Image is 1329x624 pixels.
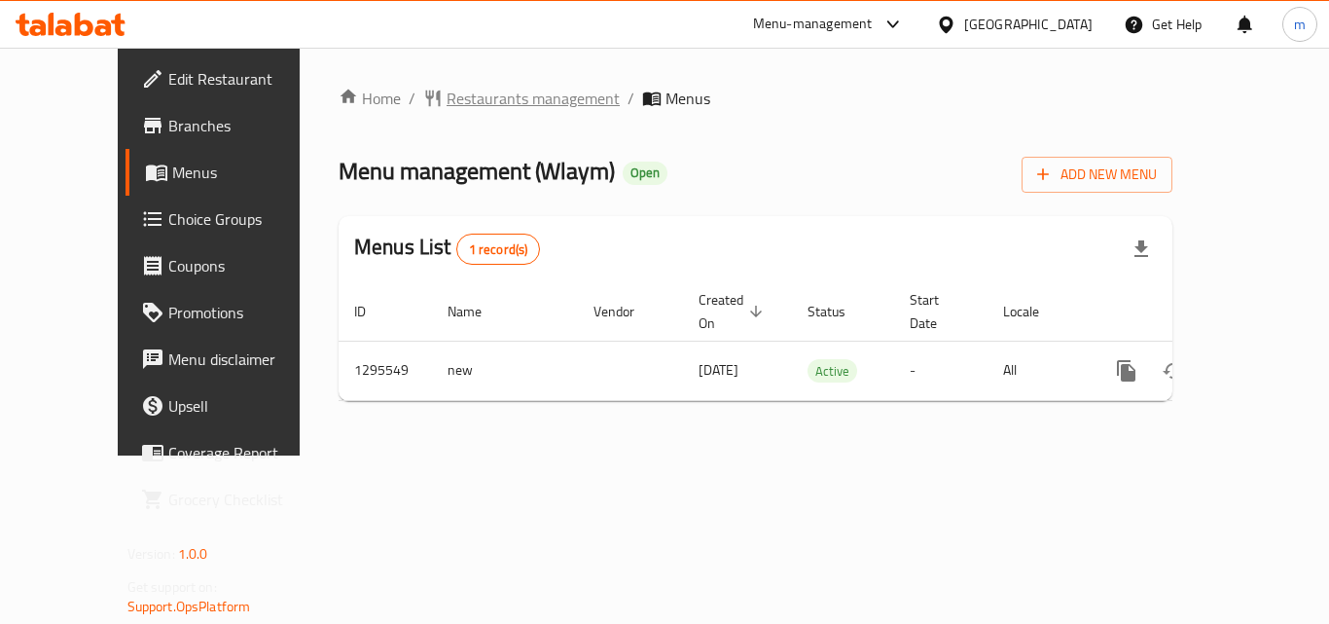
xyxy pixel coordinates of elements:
[168,114,324,137] span: Branches
[339,87,401,110] a: Home
[168,394,324,418] span: Upsell
[126,336,340,383] a: Menu disclaimer
[127,541,175,567] span: Version:
[168,254,324,277] span: Coupons
[808,360,857,383] span: Active
[628,87,634,110] li: /
[354,300,391,323] span: ID
[447,87,620,110] span: Restaurants management
[623,165,667,181] span: Open
[448,300,507,323] span: Name
[172,161,324,184] span: Menus
[1088,282,1306,342] th: Actions
[423,87,620,110] a: Restaurants management
[178,541,208,567] span: 1.0.0
[593,300,660,323] span: Vendor
[126,196,340,242] a: Choice Groups
[699,288,769,335] span: Created On
[753,13,873,36] div: Menu-management
[1118,226,1165,273] div: Export file
[1294,14,1306,35] span: m
[339,87,1172,110] nav: breadcrumb
[808,359,857,383] div: Active
[126,476,340,523] a: Grocery Checklist
[1003,300,1064,323] span: Locale
[127,594,251,619] a: Support.OpsPlatform
[456,234,541,265] div: Total records count
[1022,157,1172,193] button: Add New Menu
[168,441,324,464] span: Coverage Report
[168,67,324,91] span: Edit Restaurant
[988,341,1088,400] td: All
[1037,163,1157,187] span: Add New Menu
[699,357,738,383] span: [DATE]
[354,233,540,265] h2: Menus List
[665,87,710,110] span: Menus
[126,242,340,289] a: Coupons
[623,162,667,185] div: Open
[168,348,324,371] span: Menu disclaimer
[126,289,340,336] a: Promotions
[1150,348,1197,394] button: Change Status
[168,301,324,324] span: Promotions
[964,14,1093,35] div: [GEOGRAPHIC_DATA]
[910,288,964,335] span: Start Date
[409,87,415,110] li: /
[432,341,578,400] td: new
[339,149,615,193] span: Menu management ( Wlaym )
[339,282,1306,401] table: enhanced table
[894,341,988,400] td: -
[126,102,340,149] a: Branches
[126,55,340,102] a: Edit Restaurant
[808,300,871,323] span: Status
[168,488,324,511] span: Grocery Checklist
[127,574,217,600] span: Get support on:
[339,341,432,400] td: 1295549
[126,429,340,476] a: Coverage Report
[126,149,340,196] a: Menus
[168,207,324,231] span: Choice Groups
[1103,348,1150,394] button: more
[126,383,340,429] a: Upsell
[457,240,540,259] span: 1 record(s)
